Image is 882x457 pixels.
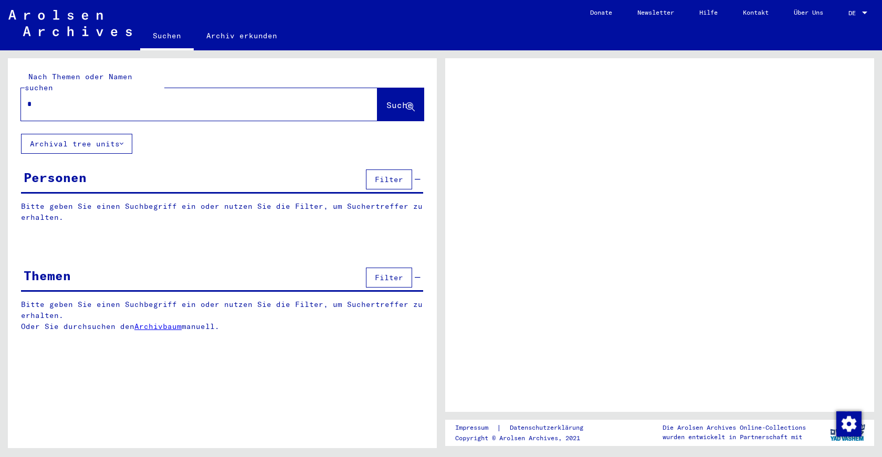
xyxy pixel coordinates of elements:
[134,322,182,331] a: Archivbaum
[25,72,132,92] mat-label: Nach Themen oder Namen suchen
[21,299,424,332] p: Bitte geben Sie einen Suchbegriff ein oder nutzen Sie die Filter, um Suchertreffer zu erhalten. O...
[375,273,403,282] span: Filter
[194,23,290,48] a: Archiv erkunden
[455,422,497,433] a: Impressum
[663,432,806,442] p: wurden entwickelt in Partnerschaft mit
[455,433,596,443] p: Copyright © Arolsen Archives, 2021
[836,411,862,437] img: Zustimmung ändern
[377,88,424,121] button: Suche
[375,175,403,184] span: Filter
[24,266,71,285] div: Themen
[366,268,412,288] button: Filter
[21,134,132,154] button: Archival tree units
[21,201,423,223] p: Bitte geben Sie einen Suchbegriff ein oder nutzen Sie die Filter, um Suchertreffer zu erhalten.
[386,100,413,110] span: Suche
[455,422,596,433] div: |
[8,10,132,36] img: Arolsen_neg.svg
[501,422,596,433] a: Datenschutzerklärung
[366,169,412,189] button: Filter
[828,419,867,445] img: yv_logo.png
[848,9,860,17] span: DE
[24,168,87,187] div: Personen
[663,423,806,432] p: Die Arolsen Archives Online-Collections
[140,23,194,50] a: Suchen
[836,411,861,436] div: Zustimmung ändern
